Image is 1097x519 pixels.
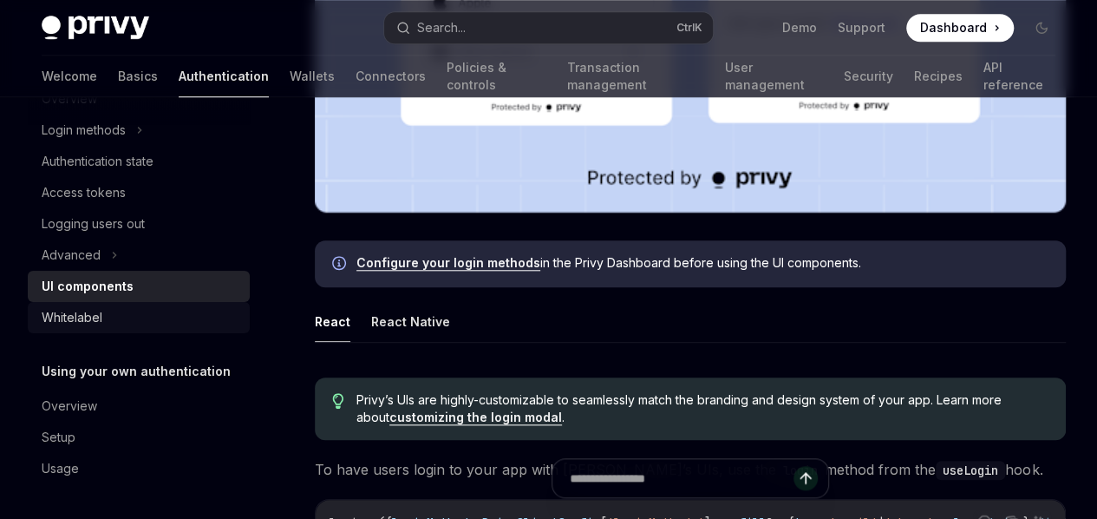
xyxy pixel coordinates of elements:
[42,361,231,382] h5: Using your own authentication
[906,14,1014,42] a: Dashboard
[838,19,885,36] a: Support
[42,458,79,479] div: Usage
[42,214,145,234] div: Logging users out
[28,146,250,177] a: Authentication state
[566,56,703,97] a: Transaction management
[28,453,250,484] a: Usage
[28,271,250,302] a: UI components
[42,396,97,417] div: Overview
[356,56,426,97] a: Connectors
[118,56,158,97] a: Basics
[290,56,335,97] a: Wallets
[356,254,1048,272] span: in the Privy Dashboard before using the UI components.
[42,182,126,203] div: Access tokens
[315,301,350,342] button: React
[389,410,562,425] a: customizing the login modal
[676,21,702,35] span: Ctrl K
[332,256,349,273] svg: Info
[42,120,126,141] div: Login methods
[28,208,250,240] a: Logging users out
[42,427,75,448] div: Setup
[28,240,250,271] button: Advanced
[417,17,466,38] div: Search...
[356,391,1048,426] span: Privy’s UIs are highly-customizable to seamlessly match the branding and design system of your ap...
[447,56,545,97] a: Policies & controls
[332,393,344,409] svg: Tip
[28,302,250,333] a: Whitelabel
[42,307,102,328] div: Whitelabel
[28,115,250,146] button: Login methods
[983,56,1055,97] a: API reference
[570,459,793,497] input: Ask a question...
[1028,14,1055,42] button: Toggle dark mode
[42,56,97,97] a: Welcome
[42,151,153,172] div: Authentication state
[782,19,817,36] a: Demo
[42,16,149,40] img: dark logo
[725,56,823,97] a: User management
[28,177,250,208] a: Access tokens
[920,19,987,36] span: Dashboard
[42,276,134,297] div: UI components
[384,12,713,43] button: Search...CtrlK
[843,56,892,97] a: Security
[179,56,269,97] a: Authentication
[28,422,250,453] a: Setup
[28,391,250,422] a: Overview
[793,466,818,490] button: Send message
[42,245,101,266] div: Advanced
[371,301,450,342] button: React Native
[913,56,962,97] a: Recipes
[356,255,540,271] a: Configure your login methods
